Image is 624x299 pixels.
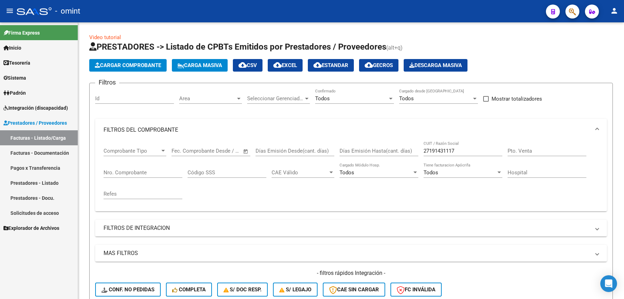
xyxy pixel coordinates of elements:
span: Cargar Comprobante [95,62,161,68]
span: Descarga Masiva [409,62,462,68]
span: EXCEL [273,62,297,68]
span: Prestadores / Proveedores [3,119,67,127]
span: Tesorería [3,59,30,67]
span: CSV [238,62,257,68]
h3: Filtros [95,78,119,87]
span: Carga Masiva [177,62,222,68]
button: Completa [166,283,212,297]
input: Fecha inicio [172,148,200,154]
span: Gecros [365,62,393,68]
button: FC Inválida [390,283,442,297]
mat-icon: cloud_download [365,61,373,69]
span: S/ Doc Resp. [223,286,262,293]
span: Inicio [3,44,21,52]
span: Integración (discapacidad) [3,104,68,112]
span: Firma Express [3,29,40,37]
mat-expansion-panel-header: FILTROS DEL COMPROBANTE [95,119,607,141]
mat-icon: menu [6,7,14,15]
mat-icon: cloud_download [313,61,322,69]
button: EXCEL [268,59,303,72]
span: Mostrar totalizadores [492,95,542,103]
button: Estandar [308,59,354,72]
span: Todos [315,95,330,102]
span: (alt+q) [386,44,403,51]
span: FC Inválida [397,286,435,293]
mat-expansion-panel-header: FILTROS DE INTEGRACION [95,220,607,236]
span: Completa [172,286,206,293]
button: Cargar Comprobante [89,59,167,72]
span: Comprobante Tipo [104,148,160,154]
button: CSV [233,59,262,72]
button: Descarga Masiva [404,59,467,72]
div: Open Intercom Messenger [600,275,617,292]
div: FILTROS DEL COMPROBANTE [95,141,607,211]
a: Video tutorial [89,34,121,41]
span: PRESTADORES -> Listado de CPBTs Emitidos por Prestadores / Proveedores [89,42,386,52]
mat-icon: cloud_download [273,61,282,69]
button: S/ Doc Resp. [217,283,268,297]
mat-panel-title: FILTROS DEL COMPROBANTE [104,126,590,134]
span: Sistema [3,74,26,82]
span: Todos [399,95,414,102]
input: Fecha fin [206,148,240,154]
span: Padrón [3,89,26,97]
span: - omint [55,3,80,19]
button: Open calendar [242,147,250,155]
button: Carga Masiva [172,59,228,72]
h4: - filtros rápidos Integración - [95,269,607,277]
mat-icon: cloud_download [238,61,247,69]
span: Estandar [313,62,348,68]
mat-expansion-panel-header: MAS FILTROS [95,245,607,262]
app-download-masive: Descarga masiva de comprobantes (adjuntos) [404,59,467,72]
button: CAE SIN CARGAR [323,283,385,297]
span: Explorador de Archivos [3,224,59,232]
span: Conf. no pedidas [101,286,154,293]
mat-icon: person [610,7,618,15]
mat-panel-title: FILTROS DE INTEGRACION [104,224,590,232]
span: CAE Válido [272,169,328,176]
button: S/ legajo [273,283,318,297]
span: Todos [424,169,438,176]
span: S/ legajo [279,286,311,293]
button: Gecros [359,59,398,72]
mat-panel-title: MAS FILTROS [104,249,590,257]
span: Todos [340,169,354,176]
button: Conf. no pedidas [95,283,161,297]
span: Seleccionar Gerenciador [247,95,304,102]
span: CAE SIN CARGAR [329,286,379,293]
span: Area [179,95,236,102]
